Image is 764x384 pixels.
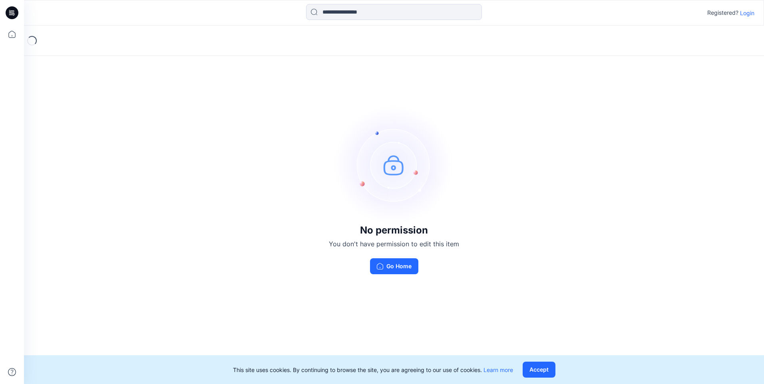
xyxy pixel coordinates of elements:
p: Login [740,9,754,17]
p: This site uses cookies. By continuing to browse the site, you are agreeing to our use of cookies. [233,366,513,374]
p: You don't have permission to edit this item [329,239,459,249]
p: Registered? [707,8,738,18]
button: Go Home [370,258,418,274]
img: no-perm.svg [334,105,454,225]
h3: No permission [329,225,459,236]
button: Accept [523,362,555,378]
a: Learn more [483,366,513,373]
